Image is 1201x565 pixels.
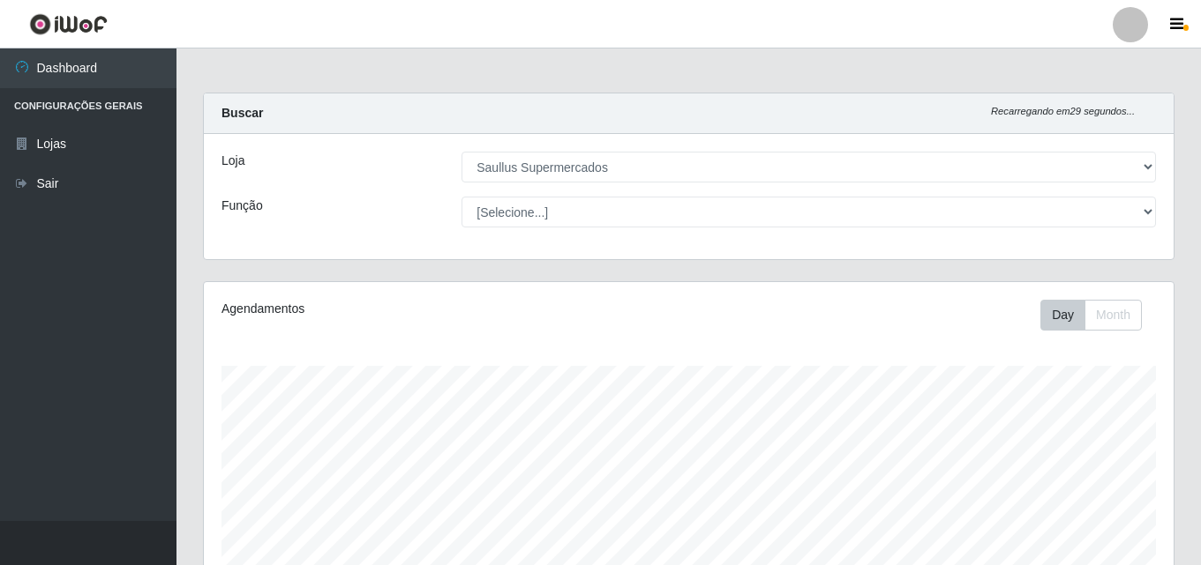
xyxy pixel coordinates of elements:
[1040,300,1085,331] button: Day
[29,13,108,35] img: CoreUI Logo
[1040,300,1142,331] div: First group
[221,197,263,215] label: Função
[221,106,263,120] strong: Buscar
[1040,300,1156,331] div: Toolbar with button groups
[221,300,596,318] div: Agendamentos
[221,152,244,170] label: Loja
[991,106,1135,116] i: Recarregando em 29 segundos...
[1085,300,1142,331] button: Month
